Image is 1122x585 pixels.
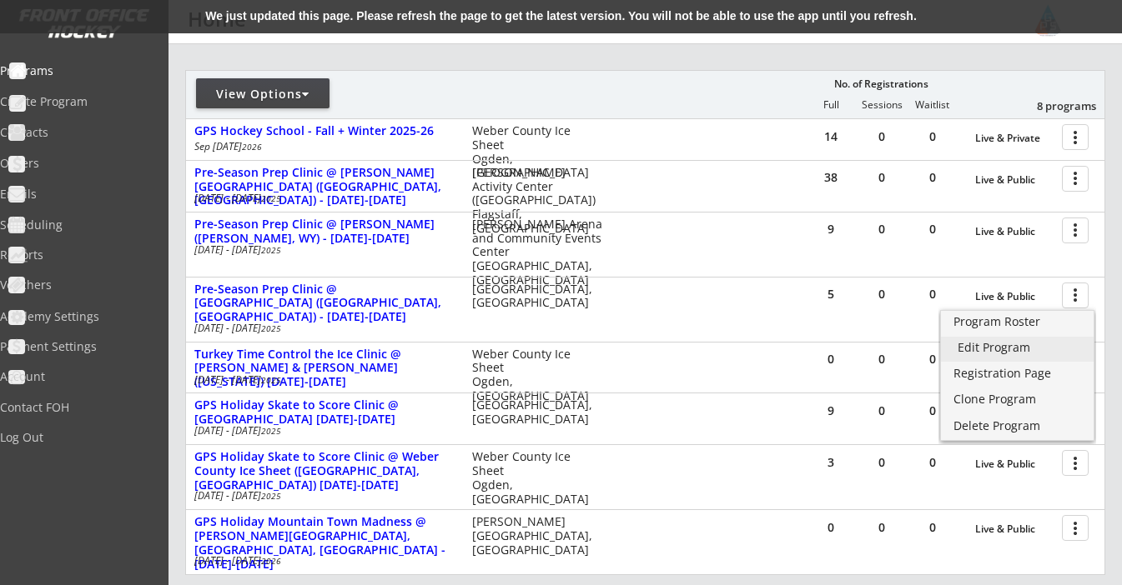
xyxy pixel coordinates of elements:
[1062,166,1089,192] button: more_vert
[194,217,455,246] div: Pre-Season Prep Clinic @ [PERSON_NAME] ([PERSON_NAME], WY) - [DATE]-[DATE]
[1062,217,1089,243] button: more_vert
[194,426,450,436] div: [DATE] - [DATE]
[194,491,450,501] div: [DATE] - [DATE]
[472,450,603,506] div: Weber County Ice Sheet Ogden, [GEOGRAPHIC_DATA]
[953,393,1081,405] div: Clone Program
[857,457,907,468] div: 0
[806,99,856,111] div: Full
[908,457,958,468] div: 0
[857,223,907,235] div: 0
[953,367,1081,379] div: Registration Page
[194,347,455,389] div: Turkey Time Control the Ice Clinic @ [PERSON_NAME] & [PERSON_NAME] ([US_STATE]) [DATE]-[DATE]
[194,556,450,566] div: [DATE] - [DATE]
[806,223,856,235] div: 9
[908,288,958,300] div: 0
[958,342,1077,353] div: Edit Program
[857,405,907,417] div: 0
[857,522,907,533] div: 0
[472,124,603,180] div: Weber County Ice Sheet Ogden, [GEOGRAPHIC_DATA]
[941,311,1094,336] a: Program Roster
[261,244,281,256] em: 2025
[975,226,1054,237] div: Live & Public
[472,398,603,427] div: [GEOGRAPHIC_DATA], [GEOGRAPHIC_DATA]
[1009,98,1096,113] div: 8 programs
[261,374,281,386] em: 2025
[806,131,856,142] div: 14
[194,124,455,138] div: GPS Hockey School - Fall + Winter 2025-26
[806,172,856,183] div: 38
[194,193,450,203] div: [DATE] - [DATE]
[1062,450,1089,476] button: more_vert
[953,420,1081,432] div: Delete Program
[907,99,957,111] div: Waitlist
[941,362,1094,387] a: Registration Page
[975,174,1054,186] div: Live & Public
[908,223,958,235] div: 0
[941,337,1094,362] a: Edit Program
[194,375,450,385] div: [DATE] - [DATE]
[242,141,262,152] em: 2026
[194,245,450,255] div: [DATE] - [DATE]
[857,99,907,111] div: Sessions
[194,166,455,207] div: Pre-Season Prep Clinic @ [PERSON_NAME][GEOGRAPHIC_DATA] ([GEOGRAPHIC_DATA], [GEOGRAPHIC_DATA]) - ...
[806,405,856,417] div: 9
[975,132,1054,144] div: Live & Private
[472,217,603,287] div: [PERSON_NAME] Arena and Community Events Center [GEOGRAPHIC_DATA], [GEOGRAPHIC_DATA]
[806,457,856,468] div: 3
[261,322,281,334] em: 2025
[857,172,907,183] div: 0
[829,78,933,90] div: No. of Registrations
[1062,124,1089,150] button: more_vert
[194,450,455,492] div: GPS Holiday Skate to Score Clinic @ Weber County Ice Sheet ([GEOGRAPHIC_DATA], [GEOGRAPHIC_DATA])...
[194,282,455,324] div: Pre-Season Prep Clinic @ [GEOGRAPHIC_DATA] ([GEOGRAPHIC_DATA], [GEOGRAPHIC_DATA]) - [DATE]-[DATE]
[261,555,281,567] em: 2026
[261,425,281,437] em: 2025
[908,405,958,417] div: 0
[908,353,958,365] div: 0
[806,353,856,365] div: 0
[1062,515,1089,541] button: more_vert
[806,288,856,300] div: 5
[261,192,281,204] em: 2025
[472,515,603,557] div: [PERSON_NAME][GEOGRAPHIC_DATA], [GEOGRAPHIC_DATA]
[194,142,450,152] div: Sep [DATE]
[472,282,603,311] div: [GEOGRAPHIC_DATA], [GEOGRAPHIC_DATA]
[857,288,907,300] div: 0
[908,131,958,142] div: 0
[194,323,450,333] div: [DATE] - [DATE]
[806,522,856,533] div: 0
[261,490,281,502] em: 2025
[975,291,1054,302] div: Live & Public
[472,347,603,403] div: Weber County Ice Sheet Ogden, [GEOGRAPHIC_DATA]
[1062,282,1089,308] button: more_vert
[194,515,455,571] div: GPS Holiday Mountain Town Madness @ [PERSON_NAME][GEOGRAPHIC_DATA], [GEOGRAPHIC_DATA], [GEOGRAPHI...
[908,172,958,183] div: 0
[975,458,1054,470] div: Live & Public
[196,86,330,102] div: View Options
[975,523,1054,535] div: Live & Public
[857,131,907,142] div: 0
[194,398,455,427] div: GPS Holiday Skate to Score Clinic @ [GEOGRAPHIC_DATA] [DATE]-[DATE]
[953,316,1081,327] div: Program Roster
[908,522,958,533] div: 0
[857,353,907,365] div: 0
[472,166,603,236] div: [PERSON_NAME] Activity Center ([GEOGRAPHIC_DATA]) Flagstaff, [GEOGRAPHIC_DATA]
